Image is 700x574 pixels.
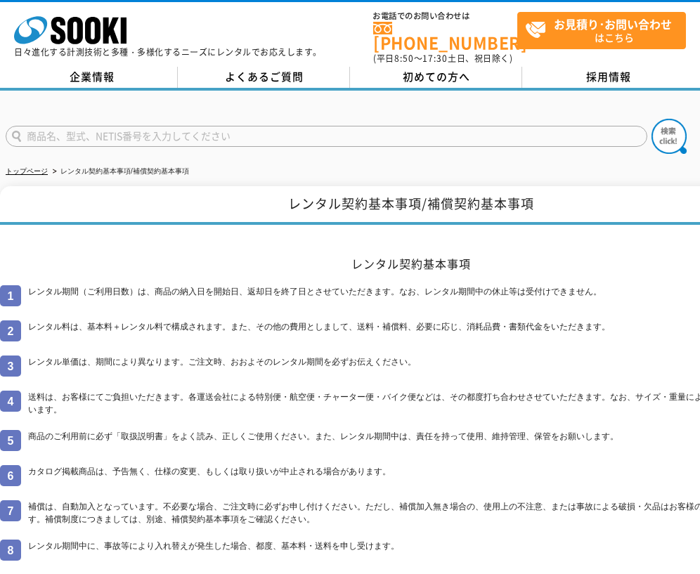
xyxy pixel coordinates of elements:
input: 商品名、型式、NETIS番号を入力してください [6,126,647,147]
span: はこちら [525,13,685,48]
a: 初めての方へ [350,67,522,88]
a: よくあるご質問 [178,67,350,88]
strong: お見積り･お問い合わせ [554,15,672,32]
span: (平日 ～ 土日、祝日除く) [373,52,512,65]
span: 初めての方へ [403,69,470,84]
img: btn_search.png [652,119,687,154]
a: [PHONE_NUMBER] [373,22,517,51]
a: 企業情報 [6,67,178,88]
span: 8:50 [394,52,414,65]
p: 日々進化する計測技術と多種・多様化するニーズにレンタルでお応えします。 [14,48,322,56]
span: お電話でのお問い合わせは [373,12,517,20]
li: レンタル契約基本事項/補償契約基本事項 [50,164,189,179]
a: 採用情報 [522,67,694,88]
a: お見積り･お問い合わせはこちら [517,12,686,49]
a: トップページ [6,167,48,175]
span: 17:30 [422,52,448,65]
